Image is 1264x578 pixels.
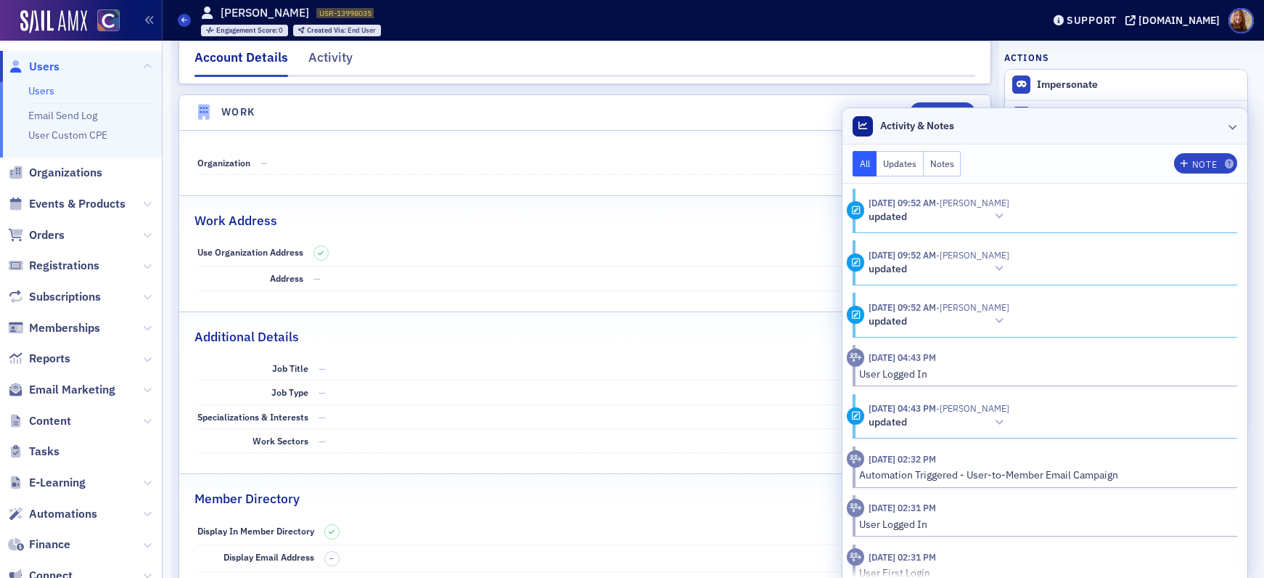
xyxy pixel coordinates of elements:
span: — [319,386,326,398]
div: Activity [847,349,865,367]
span: Automations [29,506,97,522]
img: SailAMX [20,10,87,33]
button: updated [869,415,1009,431]
div: User Logged In [859,367,1227,382]
button: Updates [877,151,924,176]
div: Update [847,407,865,426]
time: 8/14/2025 02:32 PM [869,453,936,465]
span: Organization [197,157,250,168]
span: Job Title [272,362,308,374]
h2: Additional Details [194,327,299,346]
a: Tasks [8,444,59,460]
div: Update [847,253,865,272]
time: 10/10/2025 09:52 AM [869,197,936,208]
span: Orders [29,227,65,243]
button: All [853,151,877,176]
button: updated [869,261,1009,277]
span: Profile [1228,8,1254,33]
span: — [260,157,268,168]
div: Activity [847,450,865,468]
span: Registrations [29,258,99,274]
a: View Homepage [87,9,120,34]
span: — [319,362,326,374]
time: 10/10/2025 09:52 AM [869,249,936,261]
div: Support [1067,14,1117,27]
div: End User [307,27,376,35]
a: Organizations [8,165,102,181]
div: Activity [847,548,865,566]
a: User Custom CPE [28,129,107,142]
span: Sheila Duggan [936,301,1009,313]
a: Users [8,59,59,75]
a: Memberships [8,320,100,336]
span: — [319,411,326,423]
div: Update [847,201,865,219]
a: E-Learning [8,475,86,491]
span: Finance [29,537,70,553]
div: Activity [308,48,353,75]
span: E-Learning [29,475,86,491]
div: 0 [216,27,284,35]
h2: Member Directory [194,489,300,508]
time: 8/19/2025 04:43 PM [869,351,936,363]
div: Account Details [194,48,288,77]
span: Email Marketing [29,382,115,398]
span: Subscriptions [29,289,101,305]
img: SailAMX [97,9,120,32]
span: Address [270,272,303,284]
span: USR-13998035 [319,8,372,18]
span: — [313,272,321,284]
a: Content [8,413,71,429]
span: Work Sectors [253,435,308,447]
div: User Logged In [859,517,1227,532]
a: Reports [8,351,70,367]
span: — [319,435,326,447]
button: updated [869,314,1009,329]
span: Organizations [29,165,102,181]
h4: Work [221,105,255,120]
span: Specializations & Interests [197,411,308,423]
span: Content [29,413,71,429]
a: Events & Products [8,196,126,212]
button: Notes [924,151,961,176]
div: Automation Triggered - User-to-Member Email Campaign [859,468,1227,483]
button: [DOMAIN_NAME] [1125,15,1225,25]
button: updated [869,209,1009,224]
div: Created Via: End User [293,25,381,36]
a: Registrations [8,258,99,274]
h5: updated [869,211,907,224]
span: Use Organization Address [197,246,303,258]
h5: updated [869,263,907,276]
span: Sheila Duggan [936,197,1009,208]
h5: updated [869,315,907,328]
span: Users [29,59,59,75]
span: Memberships [29,320,100,336]
button: Edit All [910,102,975,123]
span: Engagement Score : [216,25,279,35]
h4: Actions [1004,51,1049,64]
a: Subscriptions [8,289,101,305]
span: Events & Products [29,196,126,212]
span: Tasks [29,444,59,460]
span: Job Type [271,386,308,398]
span: Display Email Address [223,551,314,563]
span: Cody Franz [936,402,1009,414]
a: Automations [8,506,97,522]
button: Magic Login Link [1005,100,1247,131]
a: Users [28,84,54,97]
div: [DOMAIN_NAME] [1138,14,1220,27]
h1: [PERSON_NAME] [221,5,309,21]
span: – [329,553,334,563]
a: Finance [8,537,70,553]
h2: Work Address [194,211,277,230]
time: 8/14/2025 02:31 PM [869,551,936,563]
span: Sheila Duggan [936,249,1009,261]
span: Created Via : [307,25,348,35]
span: Reports [29,351,70,367]
time: 10/10/2025 09:52 AM [869,301,936,313]
span: Display In Member Directory [197,525,314,537]
h5: updated [869,416,907,429]
a: Email Send Log [28,109,97,122]
time: 8/14/2025 02:31 PM [869,502,936,513]
span: Activity & Notes [880,118,954,134]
